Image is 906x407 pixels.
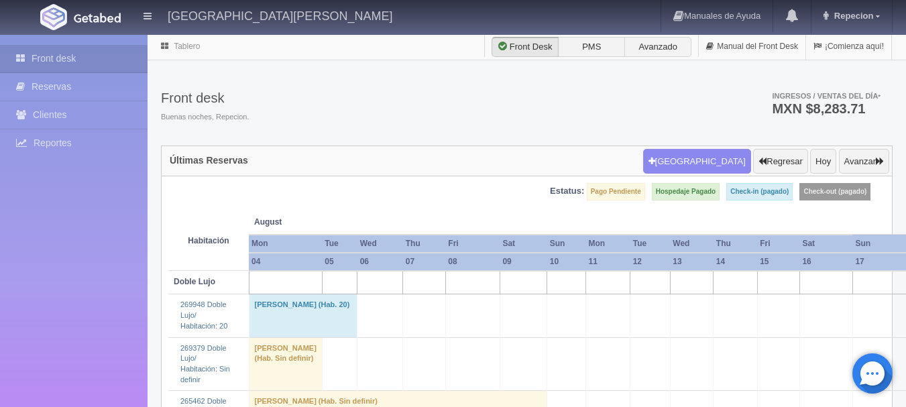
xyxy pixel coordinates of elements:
label: Check-in (pagado) [726,183,793,200]
th: Tue [630,235,671,253]
button: Regresar [753,149,807,174]
button: Avanzar [839,149,889,174]
th: 14 [714,253,757,271]
label: Check-out (pagado) [799,183,870,200]
th: Thu [714,235,757,253]
h3: MXN $8,283.71 [772,102,881,115]
label: Hospedaje Pagado [652,183,720,200]
h4: [GEOGRAPHIC_DATA][PERSON_NAME] [168,7,392,23]
th: Thu [403,235,446,253]
button: [GEOGRAPHIC_DATA] [643,149,751,174]
a: 269379 Doble Lujo/Habitación: Sin definir [180,344,230,384]
th: Mon [586,235,630,253]
th: 07 [403,253,446,271]
th: 12 [630,253,671,271]
label: Pago Pendiente [587,183,645,200]
a: 269948 Doble Lujo/Habitación: 20 [180,300,227,329]
th: Fri [757,235,799,253]
h4: Últimas Reservas [170,156,248,166]
span: Repecion [831,11,874,21]
th: 09 [500,253,547,271]
label: Estatus: [550,185,584,198]
th: Sat [799,235,852,253]
th: 05 [322,253,357,271]
label: PMS [558,37,625,57]
th: 11 [586,253,630,271]
a: Manual del Front Desk [699,34,805,60]
th: Wed [670,235,713,253]
h3: Front desk [161,91,249,105]
th: Sun [547,235,586,253]
strong: Habitación [188,236,229,245]
th: Sat [500,235,547,253]
button: Hoy [810,149,836,174]
b: Doble Lujo [174,277,215,286]
th: 08 [445,253,500,271]
td: [PERSON_NAME] (Hab. 20) [249,294,357,337]
span: Ingresos / Ventas del día [772,92,881,100]
th: 13 [670,253,713,271]
span: Buenas noches, Repecion. [161,112,249,123]
a: Tablero [174,42,200,51]
th: Fri [445,235,500,253]
th: Mon [249,235,322,253]
label: Avanzado [624,37,691,57]
th: 10 [547,253,586,271]
td: [PERSON_NAME] (Hab. Sin definir) [249,337,322,391]
th: 16 [799,253,852,271]
img: Getabed [40,4,67,30]
th: Wed [357,235,403,253]
a: ¡Comienza aquí! [806,34,891,60]
th: 15 [757,253,799,271]
img: Getabed [74,13,121,23]
th: 04 [249,253,322,271]
th: Tue [322,235,357,253]
label: Front Desk [492,37,559,57]
th: 06 [357,253,403,271]
span: August [254,217,352,228]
